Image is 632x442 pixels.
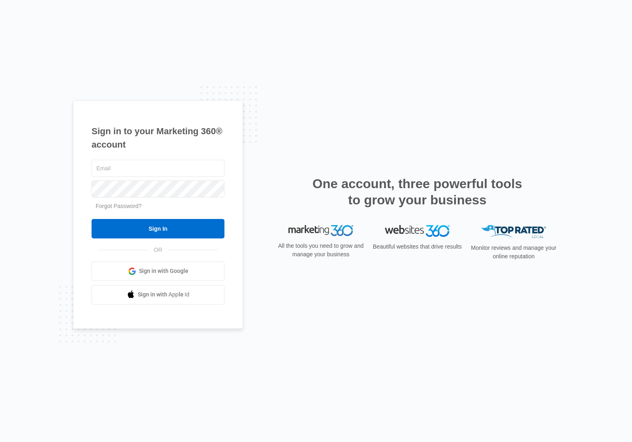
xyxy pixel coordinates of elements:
[468,244,559,261] p: Monitor reviews and manage your online reputation
[96,203,142,209] a: Forgot Password?
[139,267,188,275] span: Sign in with Google
[92,262,224,281] a: Sign in with Google
[148,246,168,254] span: OR
[385,225,450,237] img: Websites 360
[372,242,463,251] p: Beautiful websites that drive results
[92,285,224,305] a: Sign in with Apple Id
[275,242,366,259] p: All the tools you need to grow and manage your business
[481,225,546,238] img: Top Rated Local
[92,124,224,151] h1: Sign in to your Marketing 360® account
[92,219,224,238] input: Sign In
[288,225,353,236] img: Marketing 360
[310,176,525,208] h2: One account, three powerful tools to grow your business
[92,160,224,177] input: Email
[138,290,190,299] span: Sign in with Apple Id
